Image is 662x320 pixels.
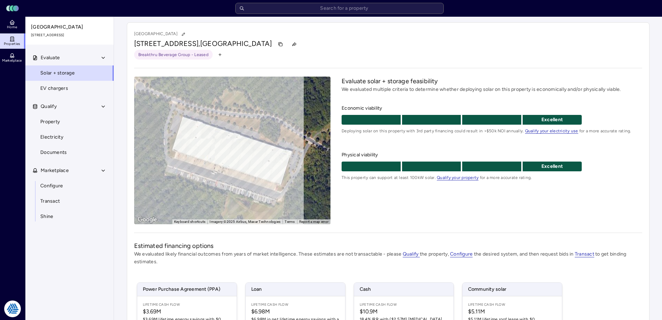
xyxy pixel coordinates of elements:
span: Power Purchase Agreement (PPA) [137,283,237,296]
span: Lifetime Cash Flow [360,302,448,307]
a: Configure [450,251,473,257]
span: [GEOGRAPHIC_DATA] [200,39,272,48]
span: Solar + storage [40,69,75,77]
h2: Evaluate solar + storage feasibility [342,77,642,86]
a: Documents [25,145,114,160]
span: This property can support at least 100kW solar. for a more accurate rating. [342,174,642,181]
span: Electricity [40,133,63,141]
span: Cash [354,283,453,296]
span: [STREET_ADDRESS] [31,32,109,38]
span: Breakthru Beverage Group - Leased [138,51,209,58]
button: Keyboard shortcuts [174,219,206,224]
span: Transact [40,197,60,205]
span: $6.98M [251,307,340,316]
span: Documents [40,149,67,156]
span: Lifetime Cash Flow [251,302,340,307]
span: Economic viability [342,104,642,112]
p: We evaluated multiple criteria to determine whether deploying solar on this property is economica... [342,86,642,93]
span: Deploying solar on this property with 3rd party financing could result in >$50k NOI annually. for... [342,127,642,134]
span: Marketplace [41,167,69,174]
button: Marketplace [25,163,114,178]
span: [STREET_ADDRESS], [134,39,201,48]
span: $5.11M [468,307,556,316]
span: Community solar [463,283,562,296]
span: Marketplace [2,58,22,63]
p: We evaluated likely financial outcomes from years of market intelligence. These estimates are not... [134,250,642,266]
a: Configure [25,178,114,194]
h2: Estimated financing options [134,241,642,250]
span: Lifetime Cash Flow [468,302,556,307]
a: Shine [25,209,114,224]
a: Property [25,114,114,130]
span: EV chargers [40,85,68,92]
p: [GEOGRAPHIC_DATA] [134,30,188,39]
button: Breakthru Beverage Group - Leased [134,50,213,60]
button: Evaluate [25,50,114,65]
span: Physical viability [342,151,642,159]
span: [GEOGRAPHIC_DATA] [31,23,109,31]
a: Open this area in Google Maps (opens a new window) [136,215,159,224]
a: Transact [25,194,114,209]
span: Shine [40,213,53,220]
a: Qualify your property [437,175,479,180]
span: Configure [40,182,63,190]
span: Home [7,25,17,29]
a: Qualify [403,251,420,257]
span: Qualify [41,103,57,110]
span: Property [40,118,60,126]
a: Transact [575,251,594,257]
span: Imagery ©2025 Airbus, Maxar Technologies [210,220,280,224]
a: Report a map error [299,220,329,224]
span: $3.69M [143,307,231,316]
p: Excellent [523,163,582,170]
span: Evaluate [41,54,60,62]
img: Tradition Energy [4,301,21,317]
span: Lifetime Cash Flow [143,302,231,307]
img: Google [136,215,159,224]
a: Solar + storage [25,65,114,81]
a: EV chargers [25,81,114,96]
input: Search for a property [235,3,444,14]
a: Qualify your electricity use [525,128,578,133]
span: $10.9M [360,307,448,316]
p: Excellent [523,116,582,124]
a: Terms [285,220,295,224]
a: Electricity [25,130,114,145]
span: Loan [246,283,345,296]
button: Qualify [25,99,114,114]
span: Properties [4,42,21,46]
span: Qualify your electricity use [525,128,578,134]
